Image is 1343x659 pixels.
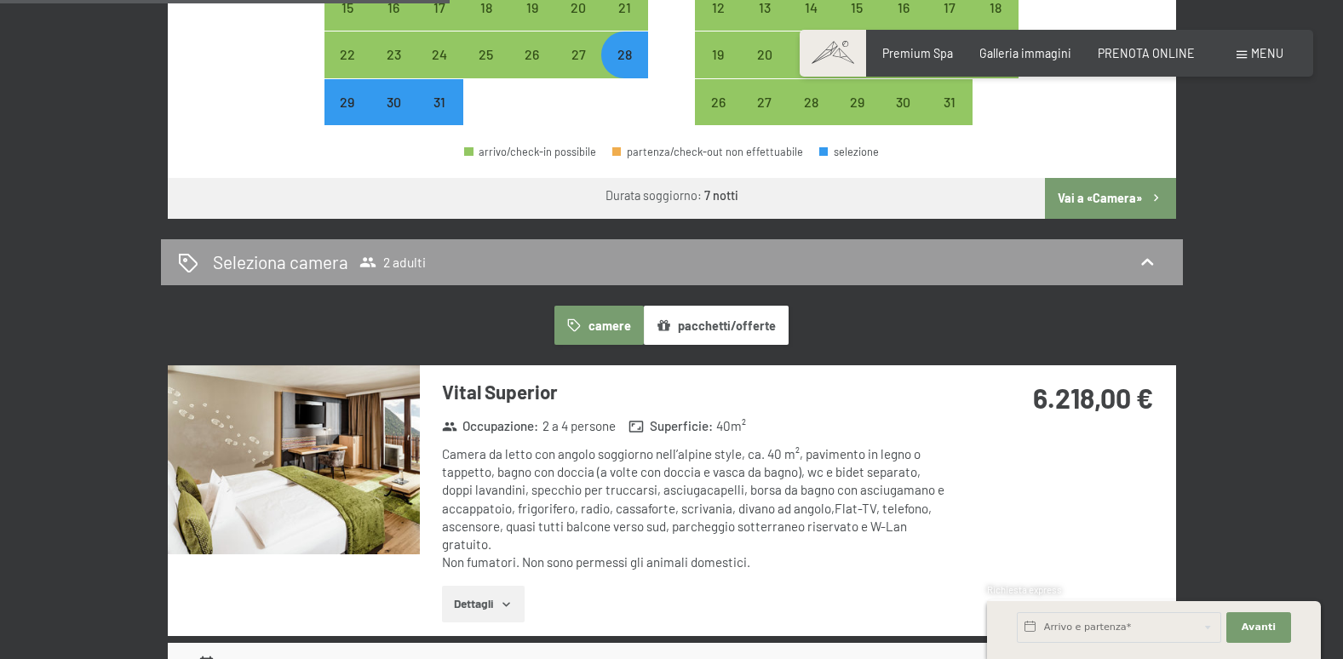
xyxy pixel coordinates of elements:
[1045,178,1175,219] button: Vai a «Camera»
[465,48,508,90] div: 25
[743,95,786,138] div: 27
[834,79,880,125] div: Thu Jan 29 2026
[1251,46,1283,60] span: Menu
[324,79,370,125] div: arrivo/check-in non effettuabile
[511,48,554,90] div: 26
[370,79,416,125] div: Tue Dec 30 2025
[372,95,415,138] div: 30
[928,1,971,43] div: 17
[370,32,416,77] div: arrivo/check-in possibile
[326,1,369,43] div: 15
[788,32,834,77] div: Wed Jan 21 2026
[880,79,926,125] div: Fri Jan 30 2026
[743,48,786,90] div: 20
[788,79,834,125] div: Wed Jan 28 2026
[1033,381,1153,414] strong: 6.218,00 €
[835,95,878,138] div: 29
[416,79,462,125] div: arrivo/check-in non effettuabile
[418,48,461,90] div: 24
[882,46,953,60] a: Premium Spa
[511,1,554,43] div: 19
[928,95,971,138] div: 31
[418,95,461,138] div: 31
[834,32,880,77] div: arrivo/check-in possibile
[742,79,788,125] div: Tue Jan 27 2026
[927,32,973,77] div: Sat Jan 24 2026
[359,254,426,271] span: 2 adulti
[973,32,1019,77] div: Sun Jan 25 2026
[1242,621,1276,634] span: Avanti
[789,95,832,138] div: 28
[605,187,738,204] div: Durata soggiorno:
[324,79,370,125] div: Mon Dec 29 2025
[628,417,713,435] strong: Superficie :
[612,146,803,158] div: partenza/check-out non effettuabile
[789,1,832,43] div: 14
[442,417,539,435] strong: Occupazione :
[819,146,879,158] div: selezione
[509,32,555,77] div: arrivo/check-in possibile
[464,146,596,158] div: arrivo/check-in possibile
[742,32,788,77] div: arrivo/check-in possibile
[697,48,739,90] div: 19
[742,79,788,125] div: arrivo/check-in possibile
[788,32,834,77] div: arrivo/check-in possibile
[881,1,924,43] div: 16
[743,1,786,43] div: 13
[557,48,600,90] div: 27
[370,32,416,77] div: Tue Dec 23 2025
[695,79,741,125] div: arrivo/check-in possibile
[644,306,789,345] button: pacchetti/offerte
[555,32,601,77] div: Sat Dec 27 2025
[601,32,647,77] div: Sun Dec 28 2025
[463,32,509,77] div: Thu Dec 25 2025
[213,249,348,274] h2: Seleziona camera
[326,48,369,90] div: 22
[442,445,949,572] div: Camera da letto con angolo soggiorno nell’alpine style, ca. 40 m², pavimento in legno o tappetto,...
[742,32,788,77] div: Tue Jan 20 2026
[880,79,926,125] div: arrivo/check-in possibile
[418,1,461,43] div: 17
[542,417,616,435] span: 2 a 4 persone
[704,188,738,203] b: 7 notti
[324,32,370,77] div: arrivo/check-in possibile
[416,32,462,77] div: arrivo/check-in possibile
[927,79,973,125] div: arrivo/check-in possibile
[465,1,508,43] div: 18
[603,1,646,43] div: 21
[509,32,555,77] div: Fri Dec 26 2025
[835,1,878,43] div: 15
[326,95,369,138] div: 29
[789,48,832,90] div: 21
[557,1,600,43] div: 20
[881,95,924,138] div: 30
[973,32,1019,77] div: arrivo/check-in possibile
[979,46,1071,60] a: Galleria immagini
[168,365,420,554] img: mss_renderimg.php
[880,32,926,77] div: arrivo/check-in possibile
[1226,612,1291,643] button: Avanti
[442,379,949,405] h3: Vital Superior
[695,32,741,77] div: arrivo/check-in possibile
[416,79,462,125] div: Wed Dec 31 2025
[442,586,525,623] button: Dettagli
[695,32,741,77] div: Mon Jan 19 2026
[788,79,834,125] div: arrivo/check-in possibile
[463,32,509,77] div: arrivo/check-in possibile
[372,48,415,90] div: 23
[416,32,462,77] div: Wed Dec 24 2025
[987,584,1062,595] span: Richiesta express
[697,95,739,138] div: 26
[324,32,370,77] div: Mon Dec 22 2025
[555,32,601,77] div: arrivo/check-in possibile
[927,32,973,77] div: arrivo/check-in possibile
[927,79,973,125] div: Sat Jan 31 2026
[880,32,926,77] div: Fri Jan 23 2026
[372,1,415,43] div: 16
[834,32,880,77] div: Thu Jan 22 2026
[834,79,880,125] div: arrivo/check-in possibile
[1098,46,1195,60] a: PRENOTA ONLINE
